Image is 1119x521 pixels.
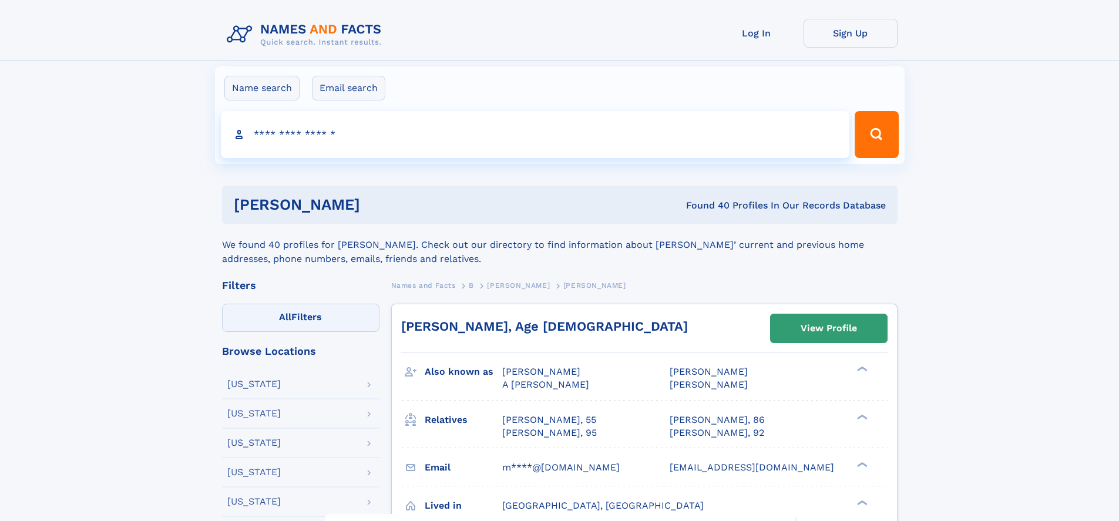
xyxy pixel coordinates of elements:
div: ❯ [854,499,868,506]
a: [PERSON_NAME], 86 [670,414,765,426]
button: Search Button [855,111,898,158]
span: [GEOGRAPHIC_DATA], [GEOGRAPHIC_DATA] [502,500,704,511]
input: search input [221,111,850,158]
div: ❯ [854,461,868,468]
a: [PERSON_NAME] [487,278,550,293]
span: B [469,281,474,290]
span: [PERSON_NAME] [670,366,748,377]
div: [US_STATE] [227,497,281,506]
span: [EMAIL_ADDRESS][DOMAIN_NAME] [670,462,834,473]
div: [US_STATE] [227,409,281,418]
span: [PERSON_NAME] [502,366,580,377]
div: [US_STATE] [227,379,281,389]
label: Filters [222,304,379,332]
label: Name search [224,76,300,100]
h3: Also known as [425,362,502,382]
span: All [279,311,291,322]
div: View Profile [801,315,857,342]
div: ❯ [854,365,868,373]
div: ❯ [854,413,868,421]
a: View Profile [771,314,887,342]
span: [PERSON_NAME] [563,281,626,290]
a: Sign Up [804,19,898,48]
div: Browse Locations [222,346,379,357]
span: [PERSON_NAME] [487,281,550,290]
div: [US_STATE] [227,468,281,477]
h3: Relatives [425,410,502,430]
div: [US_STATE] [227,438,281,448]
div: Found 40 Profiles In Our Records Database [523,199,886,212]
a: [PERSON_NAME], 95 [502,426,597,439]
a: [PERSON_NAME], 55 [502,414,596,426]
div: We found 40 profiles for [PERSON_NAME]. Check out our directory to find information about [PERSON... [222,224,898,266]
a: B [469,278,474,293]
a: [PERSON_NAME], Age [DEMOGRAPHIC_DATA] [401,319,688,334]
span: [PERSON_NAME] [670,379,748,390]
label: Email search [312,76,385,100]
div: Filters [222,280,379,291]
h1: [PERSON_NAME] [234,197,523,212]
a: Log In [710,19,804,48]
a: [PERSON_NAME], 92 [670,426,764,439]
span: A [PERSON_NAME] [502,379,589,390]
h3: Email [425,458,502,478]
h3: Lived in [425,496,502,516]
a: Names and Facts [391,278,456,293]
img: Logo Names and Facts [222,19,391,51]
